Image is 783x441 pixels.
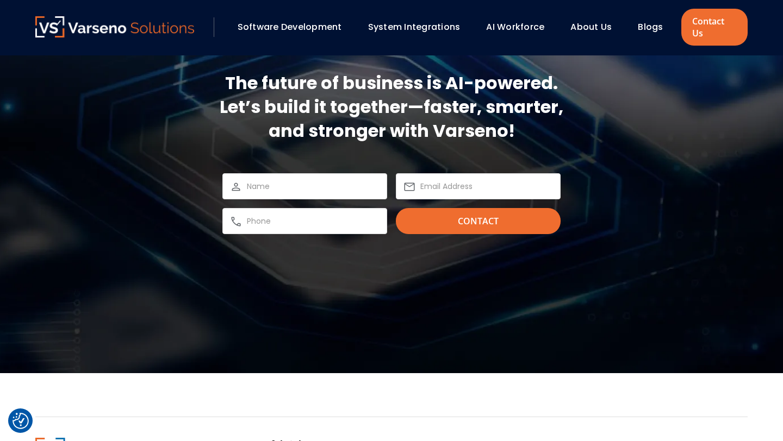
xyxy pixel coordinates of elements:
[229,215,243,228] img: call-icon.png
[232,18,357,36] div: Software Development
[35,16,194,37] img: Varseno Solutions – Product Engineering & IT Services
[13,413,29,429] button: Cookie Settings
[247,180,380,193] input: Name
[420,180,554,193] input: Email Address
[570,21,612,33] a: About Us
[681,9,748,46] a: Contact Us
[481,18,560,36] div: AI Workforce
[247,215,380,228] input: Phone
[486,21,544,33] a: AI Workforce
[368,21,461,33] a: System Integrations
[229,180,243,193] img: person-icon.png
[403,180,416,193] img: mail-icon.png
[238,21,342,33] a: Software Development
[13,413,29,429] img: Revisit consent button
[363,18,476,36] div: System Integrations
[565,18,627,36] div: About Us
[220,71,563,143] h2: The future of business is AI-powered. Let’s build it together—faster, smarter, and stronger with ...
[632,18,678,36] div: Blogs
[638,21,663,33] a: Blogs
[396,208,561,234] input: Contact
[35,16,194,38] a: Varseno Solutions – Product Engineering & IT Services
